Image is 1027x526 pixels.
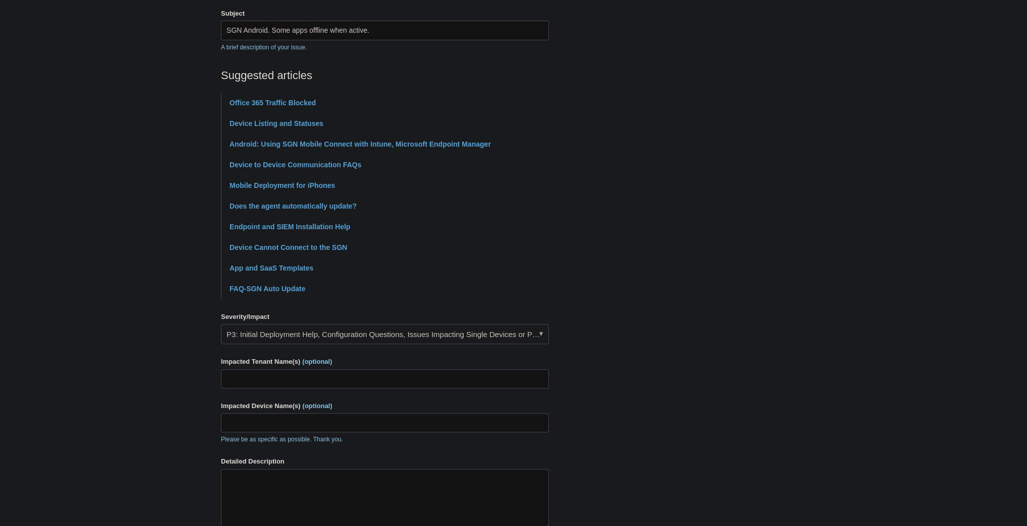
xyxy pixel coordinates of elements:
[230,99,316,107] a: Office 365 Traffic Blocked
[221,9,549,19] label: Subject
[230,119,323,127] a: Device Listing and Statuses
[221,67,549,84] h2: Suggested articles
[221,401,549,411] label: Impacted Device Name(s)
[230,243,347,251] a: Device Cannot Connect to the SGN
[230,181,335,189] a: Mobile Deployment for iPhones
[230,285,305,293] a: FAQ-SGN Auto Update
[230,223,351,231] a: Endpoint and SIEM Installation Help
[221,357,549,367] label: Impacted Tenant Name(s)
[302,358,332,365] span: (optional)
[230,264,313,272] a: App and SaaS Templates
[303,402,332,410] span: (optional)
[221,43,549,52] p: A brief description of your issue.
[230,161,361,169] a: Device to Device Communication FAQs
[221,456,549,467] label: Detailed Description
[230,140,491,148] a: Android: Using SGN Mobile Connect with Intune, Microsoft Endpoint Manager
[221,324,549,344] a: P3: Initial Deployment Help, Configuration Questions, Issues Impacting Single Devices or Past Out...
[221,312,549,322] label: Severity/Impact
[230,202,357,210] a: Does the agent automatically update?
[221,435,549,444] p: Please be as specific as possible. Thank you.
